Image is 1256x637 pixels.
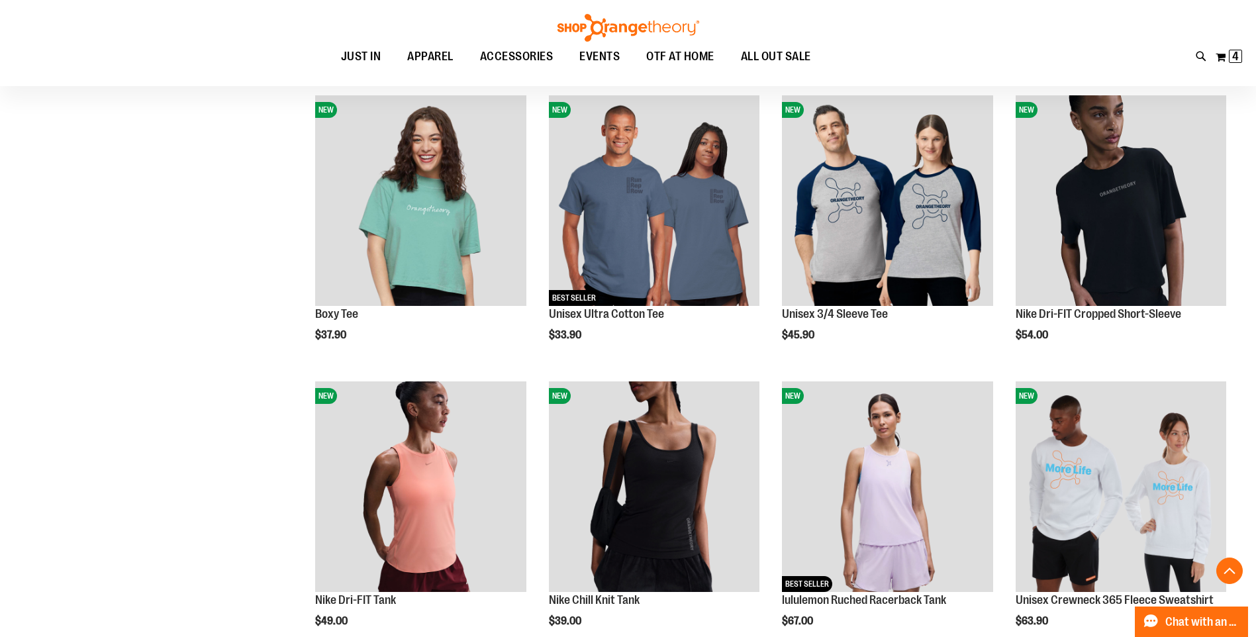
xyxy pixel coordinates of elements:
a: Unisex Crewneck 365 Fleece SweatshirtNEW [1016,381,1226,594]
span: NEW [1016,388,1038,404]
a: Nike Dri-FIT Tank [315,593,396,607]
a: Nike Dri-FIT TankNEW [315,381,526,594]
span: $45.90 [782,329,816,341]
img: Shop Orangetheory [556,14,701,42]
img: Nike Dri-FIT Cropped Short-Sleeve [1016,95,1226,306]
img: Unisex 3/4 Sleeve Tee [782,95,992,306]
span: 4 [1232,50,1239,63]
span: OTF AT HOME [646,42,714,72]
span: NEW [315,102,337,118]
a: Nike Chill Knit TankNEW [549,381,759,594]
span: APPAREL [407,42,454,72]
a: lululemon Ruched Racerback Tank [782,593,946,607]
a: Nike Dri-FIT Cropped Short-Sleeve [1016,307,1181,320]
a: Unisex Ultra Cotton Tee [549,307,664,320]
span: EVENTS [579,42,620,72]
button: Chat with an Expert [1135,607,1249,637]
a: Unisex Ultra Cotton TeeNEWBEST SELLER [549,95,759,308]
span: $37.90 [315,329,348,341]
a: Unisex 3/4 Sleeve Tee [782,307,888,320]
a: Nike Chill Knit Tank [549,593,640,607]
span: NEW [782,102,804,118]
span: Chat with an Expert [1165,616,1240,628]
span: $39.00 [549,615,583,627]
img: lululemon Ruched Racerback Tank [782,381,992,592]
span: $67.00 [782,615,815,627]
a: Unisex Crewneck 365 Fleece Sweatshirt [1016,593,1214,607]
img: Boxy Tee [315,95,526,306]
span: $54.00 [1016,329,1050,341]
button: Back To Top [1216,558,1243,584]
span: $33.90 [549,329,583,341]
span: $63.90 [1016,615,1050,627]
span: NEW [549,388,571,404]
a: Boxy TeeNEW [315,95,526,308]
span: NEW [315,388,337,404]
span: BEST SELLER [549,290,599,306]
img: Nike Dri-FIT Tank [315,381,526,592]
span: NEW [549,102,571,118]
img: Nike Chill Knit Tank [549,381,759,592]
div: product [775,89,999,375]
span: NEW [1016,102,1038,118]
div: product [309,89,532,375]
div: product [1009,89,1233,375]
img: Unisex Crewneck 365 Fleece Sweatshirt [1016,381,1226,592]
span: ACCESSORIES [480,42,554,72]
a: Unisex 3/4 Sleeve TeeNEW [782,95,992,308]
div: product [542,89,766,375]
span: BEST SELLER [782,576,832,592]
span: ALL OUT SALE [741,42,811,72]
span: $49.00 [315,615,350,627]
a: Nike Dri-FIT Cropped Short-SleeveNEW [1016,95,1226,308]
a: lululemon Ruched Racerback TankNEWBEST SELLER [782,381,992,594]
span: NEW [782,388,804,404]
span: JUST IN [341,42,381,72]
img: Unisex Ultra Cotton Tee [549,95,759,306]
a: Boxy Tee [315,307,358,320]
